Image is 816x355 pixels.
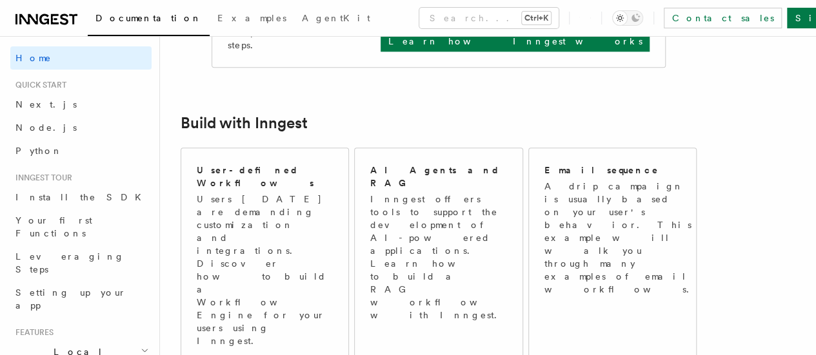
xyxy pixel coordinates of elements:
span: Inngest tour [10,173,72,183]
a: Next.js [10,93,152,116]
span: Features [10,327,54,338]
a: Home [10,46,152,70]
span: Node.js [15,122,77,133]
span: Your first Functions [15,215,92,238]
p: A drip campaign is usually based on your user's behavior. This example will walk you through many... [544,180,697,296]
a: Learn how Inngest works [381,31,650,52]
h2: Email sequence [544,164,659,177]
a: Node.js [10,116,152,139]
span: Examples [217,13,286,23]
kbd: Ctrl+K [522,12,551,24]
a: Setting up your app [10,281,152,317]
button: Search...Ctrl+K [419,8,559,28]
span: Python [15,146,63,156]
span: Documentation [95,13,202,23]
h2: AI Agents and RAG [370,164,508,189]
p: Users [DATE] are demanding customization and integrations. Discover how to build a Workflow Engin... [197,193,333,347]
p: Inngest offers tools to support the development of AI-powered applications. Learn how to build a ... [370,193,508,321]
p: Learn how Inngest works [388,35,642,48]
a: Documentation [88,4,210,36]
a: Contact sales [664,8,782,28]
a: AgentKit [294,4,378,35]
a: Examples [210,4,294,35]
span: Install the SDK [15,192,149,202]
span: Setting up your app [15,287,126,311]
a: Leveraging Steps [10,245,152,281]
button: Toggle dark mode [612,10,643,26]
a: Python [10,139,152,162]
span: Home [15,52,52,64]
span: Quick start [10,80,66,90]
a: Your first Functions [10,209,152,245]
span: AgentKit [302,13,370,23]
span: Next.js [15,99,77,110]
a: Build with Inngest [181,114,308,132]
h2: User-defined Workflows [197,164,333,189]
span: Leveraging Steps [15,251,124,274]
a: Install the SDK [10,186,152,209]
